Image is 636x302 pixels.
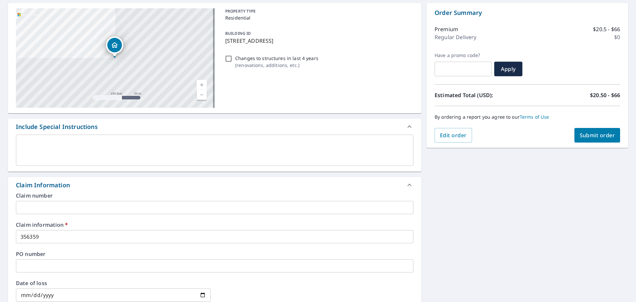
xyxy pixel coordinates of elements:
[435,52,492,58] label: Have a promo code?
[225,8,411,14] p: PROPERTY TYPE
[235,55,318,62] p: Changes to structures in last 4 years
[580,132,615,139] span: Submit order
[225,37,411,45] p: [STREET_ADDRESS]
[16,222,413,227] label: Claim information
[435,25,458,33] p: Premium
[440,132,467,139] span: Edit order
[500,65,517,73] span: Apply
[197,80,207,90] a: Current Level 17, Zoom In
[106,36,123,57] div: Dropped pin, building 1, Residential property, 1905 S Harlem Ave Berwyn, IL 60402
[435,91,527,99] p: Estimated Total (USD):
[8,119,421,135] div: Include Special Instructions
[435,33,476,41] p: Regular Delivery
[574,128,620,143] button: Submit order
[16,122,98,131] div: Include Special Instructions
[225,14,411,21] p: Residential
[225,30,251,36] p: BUILDING ID
[197,90,207,100] a: Current Level 17, Zoom Out
[16,251,413,257] label: PO number
[614,33,620,41] p: $0
[593,25,620,33] p: $20.5 - $66
[435,114,620,120] p: By ordering a report you agree to our
[494,62,522,76] button: Apply
[435,128,472,143] button: Edit order
[16,193,413,198] label: Claim number
[435,8,620,17] p: Order Summary
[590,91,620,99] p: $20.50 - $66
[16,280,211,286] label: Date of loss
[235,62,318,69] p: ( renovations, additions, etc. )
[16,181,70,190] div: Claim Information
[520,114,549,120] a: Terms of Use
[8,177,421,193] div: Claim Information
